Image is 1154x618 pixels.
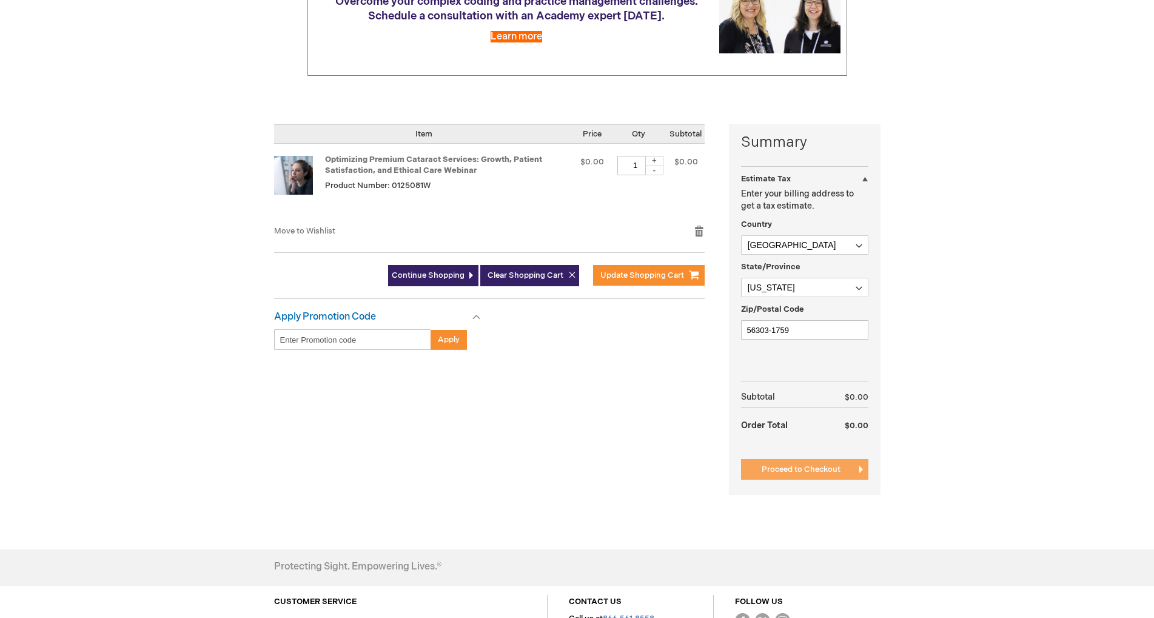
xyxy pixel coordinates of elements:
[438,335,460,344] span: Apply
[593,265,705,286] button: Update Shopping Cart
[741,220,772,229] span: Country
[741,188,868,212] p: Enter your billing address to get a tax estimate.
[741,174,791,184] strong: Estimate Tax
[388,265,478,286] a: Continue Shopping
[632,129,645,139] span: Qty
[845,392,868,402] span: $0.00
[600,270,684,280] span: Update Shopping Cart
[415,129,432,139] span: Item
[741,388,820,408] th: Subtotal
[617,156,654,175] input: Qty
[741,459,868,480] button: Proceed to Checkout
[491,31,542,42] a: Learn more
[645,156,663,166] div: +
[488,270,563,280] span: Clear Shopping Cart
[741,414,788,435] strong: Order Total
[274,597,357,606] a: CUSTOMER SERVICE
[645,166,663,175] div: -
[431,329,467,350] button: Apply
[325,181,431,190] span: Product Number: 0125081W
[741,262,800,272] span: State/Province
[274,226,335,236] a: Move to Wishlist
[569,597,622,606] a: CONTACT US
[583,129,602,139] span: Price
[741,304,804,314] span: Zip/Postal Code
[325,155,542,176] a: Optimizing Premium Cataract Services: Growth, Patient Satisfaction, and Ethical Care Webinar
[669,129,702,139] span: Subtotal
[480,265,579,286] button: Clear Shopping Cart
[274,156,313,195] img: Optimizing Premium Cataract Services: Growth, Patient Satisfaction, and Ethical Care Webinar
[392,270,465,280] span: Continue Shopping
[741,132,868,153] strong: Summary
[735,597,783,606] a: FOLLOW US
[274,311,376,323] strong: Apply Promotion Code
[274,329,431,350] input: Enter Promotion code
[762,465,840,474] span: Proceed to Checkout
[674,157,698,167] span: $0.00
[845,421,868,431] span: $0.00
[580,157,604,167] span: $0.00
[274,562,441,573] h4: Protecting Sight. Empowering Lives.®
[274,156,325,213] a: Optimizing Premium Cataract Services: Growth, Patient Satisfaction, and Ethical Care Webinar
